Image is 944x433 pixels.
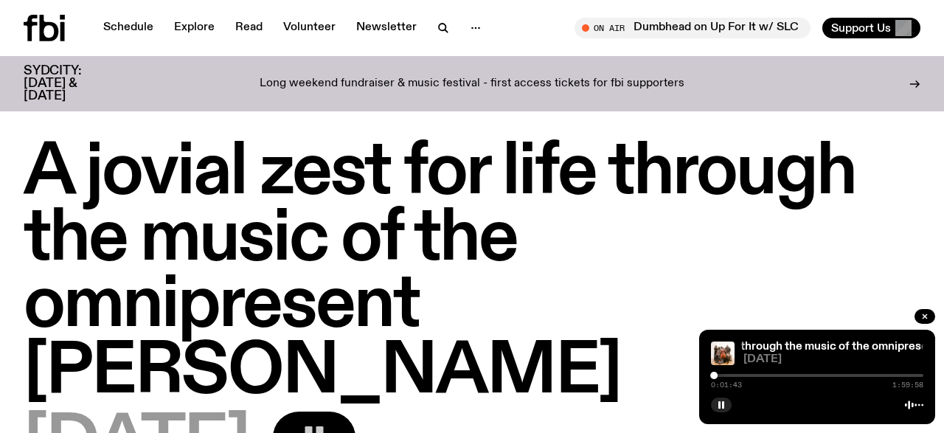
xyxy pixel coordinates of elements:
[226,18,271,38] a: Read
[24,140,920,406] h1: A jovial zest for life through the music of the omnipresent [PERSON_NAME]
[711,381,742,389] span: 0:01:43
[274,18,344,38] a: Volunteer
[24,65,118,103] h3: SYDCITY: [DATE] & [DATE]
[743,354,923,365] span: [DATE]
[711,342,735,365] img: All seven members of Kokoroko either standing, sitting or spread out on the ground. They are hudd...
[892,381,923,389] span: 1:59:58
[260,77,684,91] p: Long weekend fundraiser & music festival - first access tickets for fbi supporters
[831,21,891,35] span: Support Us
[94,18,162,38] a: Schedule
[575,18,811,38] button: On AirDumbhead on Up For It w/ SLC
[347,18,426,38] a: Newsletter
[822,18,920,38] button: Support Us
[165,18,223,38] a: Explore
